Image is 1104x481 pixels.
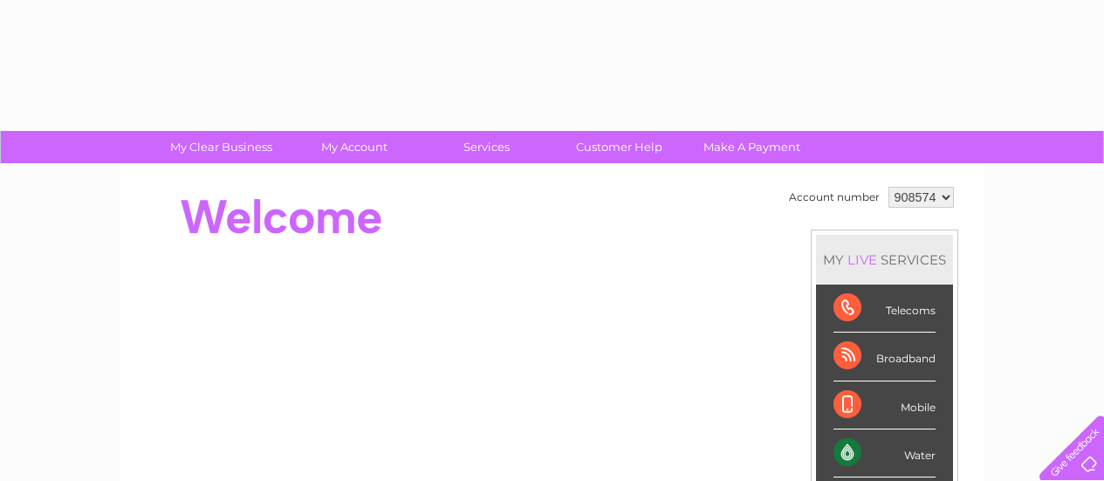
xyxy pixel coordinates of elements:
div: Water [833,429,936,478]
div: MY SERVICES [816,235,953,285]
a: Customer Help [547,131,691,163]
div: Telecoms [833,285,936,333]
a: Services [415,131,559,163]
a: My Account [282,131,426,163]
a: Make A Payment [680,131,824,163]
a: My Clear Business [149,131,293,163]
div: Broadband [833,333,936,381]
div: Mobile [833,381,936,429]
div: LIVE [844,251,881,268]
td: Account number [785,182,884,212]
